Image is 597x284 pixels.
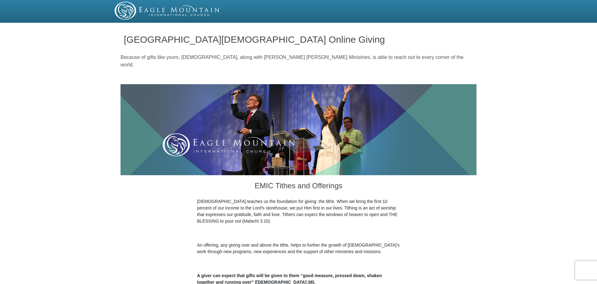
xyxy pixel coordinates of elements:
h3: EMIC Tithes and Offerings [197,175,400,198]
p: [DEMOGRAPHIC_DATA] teaches us the foundation for giving: the tithe. When we bring the first 10 pe... [197,198,400,224]
h1: [GEOGRAPHIC_DATA][DEMOGRAPHIC_DATA] Online Giving [124,34,473,45]
p: An offering, any giving over and above the tithe, helps to further the growth of [DEMOGRAPHIC_DAT... [197,242,400,255]
img: EMIC [115,2,220,20]
p: Because of gifts like yours, [DEMOGRAPHIC_DATA], along with [PERSON_NAME] [PERSON_NAME] Ministrie... [121,54,476,69]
